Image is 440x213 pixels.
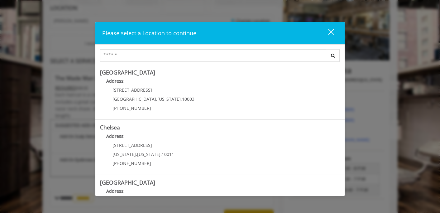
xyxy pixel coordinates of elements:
[106,133,125,139] b: Address:
[317,27,338,40] button: close dialog
[100,49,326,62] input: Search Center
[100,49,340,65] div: Center Select
[112,151,136,157] span: [US_STATE]
[321,28,333,38] div: close dialog
[137,151,160,157] span: [US_STATE]
[160,151,162,157] span: ,
[136,151,137,157] span: ,
[156,96,157,102] span: ,
[182,96,194,102] span: 10003
[100,179,155,186] b: [GEOGRAPHIC_DATA]
[100,123,120,131] b: Chelsea
[112,160,151,166] span: [PHONE_NUMBER]
[112,87,152,93] span: [STREET_ADDRESS]
[100,69,155,76] b: [GEOGRAPHIC_DATA]
[112,105,151,111] span: [PHONE_NUMBER]
[112,96,156,102] span: [GEOGRAPHIC_DATA]
[329,53,337,58] i: Search button
[162,151,174,157] span: 10011
[181,96,182,102] span: ,
[106,78,125,84] b: Address:
[112,142,152,148] span: [STREET_ADDRESS]
[157,96,181,102] span: [US_STATE]
[106,188,125,194] b: Address:
[102,29,196,37] span: Please select a Location to continue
